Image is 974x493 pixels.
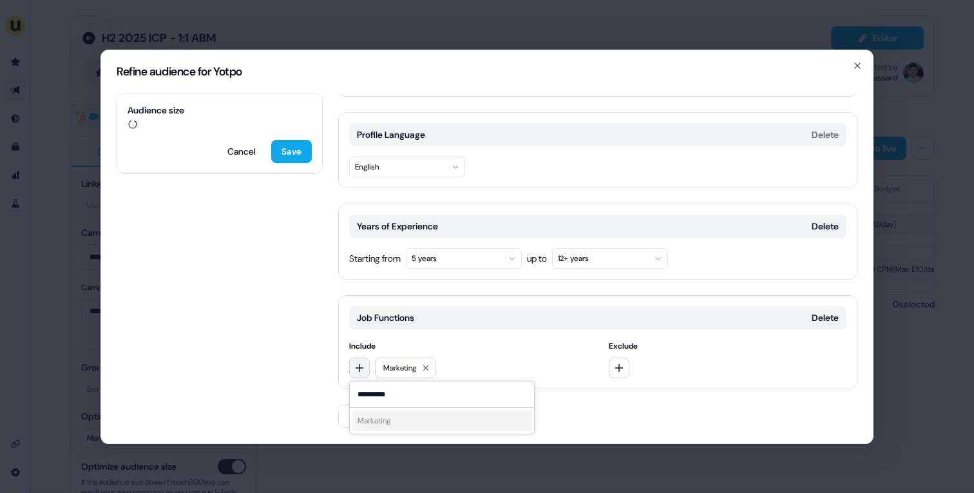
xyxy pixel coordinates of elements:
span: Profile Language [357,128,425,141]
button: 5 years [406,248,522,269]
button: Delete [812,220,839,233]
button: Save [271,140,312,163]
button: Add category [338,405,430,428]
span: Exclude [609,340,847,353]
span: Years of Experience [357,220,438,233]
button: Cancel [217,140,266,163]
div: Suggestions [350,408,534,434]
span: Marketing [383,362,417,374]
span: Audience size [128,104,312,117]
button: Delete [812,128,839,141]
button: 12+ years [552,248,668,269]
button: English [349,157,465,177]
span: Starting from [349,252,401,265]
h2: Refine audience for Yotpo [117,66,857,77]
button: Delete [812,311,839,324]
span: Include [349,340,587,353]
span: Job Functions [357,311,414,324]
span: up to [527,252,547,265]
